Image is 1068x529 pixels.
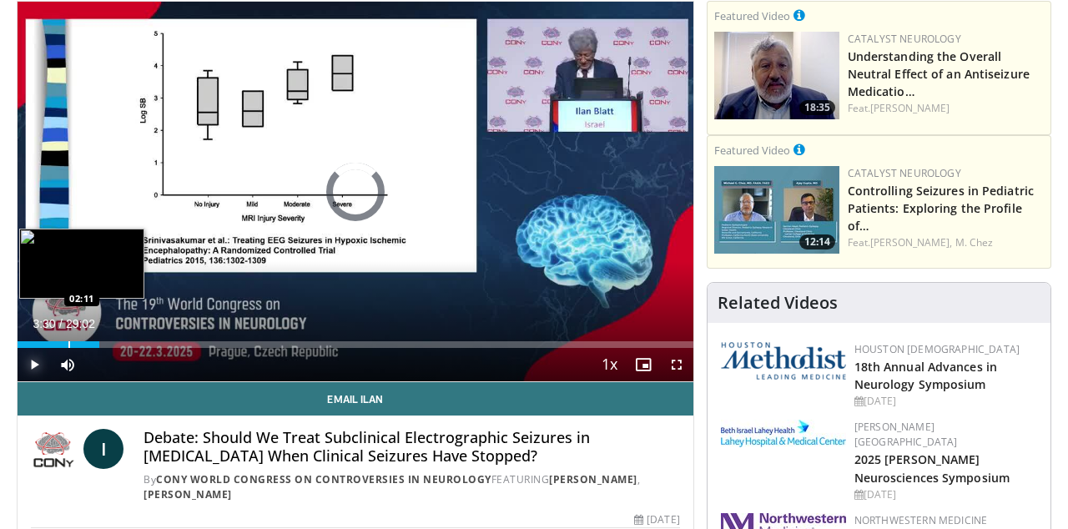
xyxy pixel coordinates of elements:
[18,341,693,348] div: Progress Bar
[848,166,961,180] a: Catalyst Neurology
[799,234,835,249] span: 12:14
[848,235,1044,250] div: Feat.
[549,472,637,486] a: [PERSON_NAME]
[854,451,1010,485] a: 2025 [PERSON_NAME] Neurosciences Symposium
[18,348,51,381] button: Play
[799,100,835,115] span: 18:35
[714,166,839,254] img: 5e01731b-4d4e-47f8-b775-0c1d7f1e3c52.png.150x105_q85_crop-smart_upscale.jpg
[144,429,679,465] h4: Debate: Should We Treat Subclinical Electrographic Seizures in [MEDICAL_DATA] When Clinical Seizu...
[718,293,838,313] h4: Related Videos
[848,32,961,46] a: Catalyst Neurology
[714,166,839,254] a: 12:14
[144,472,679,502] div: By FEATURING ,
[848,101,1044,116] div: Feat.
[854,359,997,392] a: 18th Annual Advances in Neurology Symposium
[955,235,994,249] a: M. Chez
[660,348,693,381] button: Fullscreen
[854,394,1037,409] div: [DATE]
[848,48,1030,99] a: Understanding the Overall Neutral Effect of an Antiseizure Medicatio…
[593,348,627,381] button: Playback Rate
[156,472,491,486] a: CONy World Congress on Controversies in Neurology
[83,429,123,469] a: I
[721,342,846,380] img: 5e4488cc-e109-4a4e-9fd9-73bb9237ee91.png.150x105_q85_autocrop_double_scale_upscale_version-0.2.png
[721,420,846,447] img: e7977282-282c-4444-820d-7cc2733560fd.jpg.150x105_q85_autocrop_double_scale_upscale_version-0.2.jpg
[627,348,660,381] button: Enable picture-in-picture mode
[854,420,958,449] a: [PERSON_NAME][GEOGRAPHIC_DATA]
[66,317,95,330] span: 29:02
[31,429,77,469] img: CONy World Congress on Controversies in Neurology
[634,512,679,527] div: [DATE]
[714,8,790,23] small: Featured Video
[18,2,693,382] video-js: Video Player
[19,229,144,299] img: image.jpeg
[870,235,952,249] a: [PERSON_NAME],
[144,487,232,501] a: [PERSON_NAME]
[848,183,1034,234] a: Controlling Seizures in Pediatric Patients: Exploring the Profile of…
[870,101,950,115] a: [PERSON_NAME]
[854,487,1037,502] div: [DATE]
[51,348,84,381] button: Mute
[18,382,693,416] a: Email Ilan
[854,342,1020,356] a: Houston [DEMOGRAPHIC_DATA]
[714,32,839,119] a: 18:35
[33,317,55,330] span: 3:30
[714,32,839,119] img: 01bfc13d-03a0-4cb7-bbaa-2eb0a1ecb046.png.150x105_q85_crop-smart_upscale.jpg
[714,143,790,158] small: Featured Video
[59,317,63,330] span: /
